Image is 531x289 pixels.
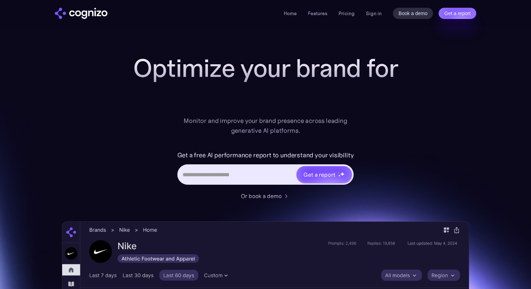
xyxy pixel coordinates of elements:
[338,172,339,173] img: star
[55,8,107,19] a: home
[284,10,297,17] a: Home
[308,10,327,17] a: Features
[339,10,355,17] a: Pricing
[338,175,341,177] img: star
[55,8,107,19] img: cognizo logo
[241,192,282,200] div: Or book a demo
[125,54,406,82] h1: Optimize your brand for
[241,192,290,200] a: Or book a demo
[303,170,335,179] div: Get a report
[177,150,354,188] form: Hero URL Input Form
[296,165,353,184] a: Get a reportstarstarstar
[393,8,433,19] a: Book a demo
[439,8,476,19] a: Get a report
[340,172,345,176] img: star
[179,116,352,136] div: Monitor and improve your brand presence across leading generative AI platforms.
[366,9,382,18] a: Sign in
[177,150,354,161] label: Get a free AI performance report to understand your visibility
